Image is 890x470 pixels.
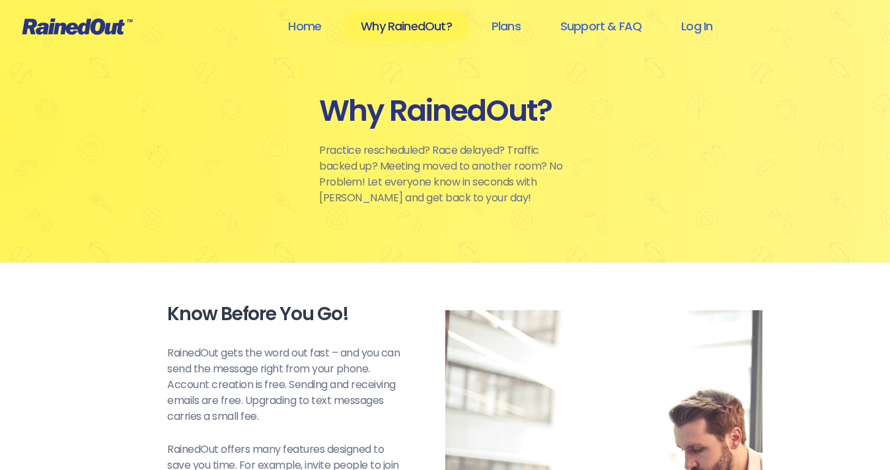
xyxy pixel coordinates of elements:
[474,11,538,41] a: Plans
[168,345,406,424] p: RainedOut gets the word out fast – and you can send the message right from your phone. Account cr...
[543,11,659,41] a: Support & FAQ
[320,92,571,129] div: Why RainedOut?
[320,143,571,206] p: Practice rescheduled? Race delayed? Traffic backed up? Meeting moved to another room? No Problem!...
[344,11,469,41] a: Why RainedOut?
[664,11,729,41] a: Log In
[168,302,406,325] div: Know Before You Go!
[271,11,338,41] a: Home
